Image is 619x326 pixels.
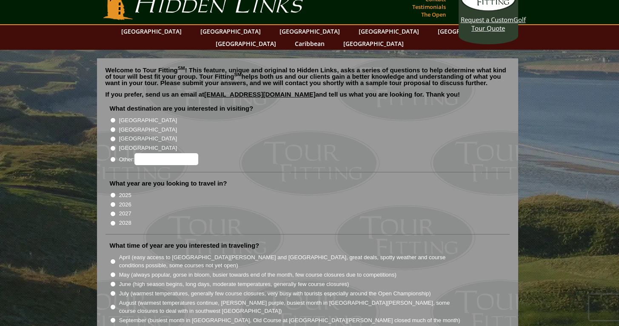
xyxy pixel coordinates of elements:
label: July (warmest temperatures, generally few course closures, very busy with tourists especially aro... [119,289,431,298]
input: Other: [134,153,198,165]
label: April (easy access to [GEOGRAPHIC_DATA][PERSON_NAME] and [GEOGRAPHIC_DATA], great deals, spotty w... [119,253,461,270]
label: [GEOGRAPHIC_DATA] [119,126,177,134]
label: August (warmest temperatures continue, [PERSON_NAME] purple, busiest month in [GEOGRAPHIC_DATA][P... [119,299,461,315]
a: [GEOGRAPHIC_DATA] [275,25,344,37]
p: If you prefer, send us an email at and tell us what you are looking for. Thank you! [106,91,510,104]
label: May (always popular, gorse in bloom, busier towards end of the month, few course closures due to ... [119,271,397,279]
label: Other: [119,153,198,165]
label: [GEOGRAPHIC_DATA] [119,116,177,125]
label: 2026 [119,200,131,209]
a: [GEOGRAPHIC_DATA] [211,37,280,50]
sup: SM [178,66,185,71]
a: Testimonials [410,1,448,13]
a: [GEOGRAPHIC_DATA] [196,25,265,37]
a: The Open [419,9,448,20]
a: [GEOGRAPHIC_DATA] [434,25,502,37]
label: June (high season begins, long days, moderate temperatures, generally few course closures) [119,280,349,289]
label: [GEOGRAPHIC_DATA] [119,144,177,152]
label: What destination are you interested in visiting? [110,104,254,113]
label: What year are you looking to travel in? [110,179,227,188]
label: What time of year are you interested in traveling? [110,241,260,250]
label: [GEOGRAPHIC_DATA] [119,134,177,143]
span: Request a Custom [461,15,513,24]
label: September (busiest month in [GEOGRAPHIC_DATA], Old Course at [GEOGRAPHIC_DATA][PERSON_NAME] close... [119,316,460,325]
a: [GEOGRAPHIC_DATA] [117,25,186,37]
a: [GEOGRAPHIC_DATA] [339,37,408,50]
a: Caribbean [291,37,329,50]
p: Welcome to Tour Fitting ! This feature, unique and original to Hidden Links, asks a series of que... [106,67,510,86]
a: [EMAIL_ADDRESS][DOMAIN_NAME] [204,91,316,98]
sup: SM [234,72,242,77]
label: 2028 [119,219,131,227]
a: [GEOGRAPHIC_DATA] [354,25,423,37]
label: 2027 [119,209,131,218]
label: 2025 [119,191,131,200]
